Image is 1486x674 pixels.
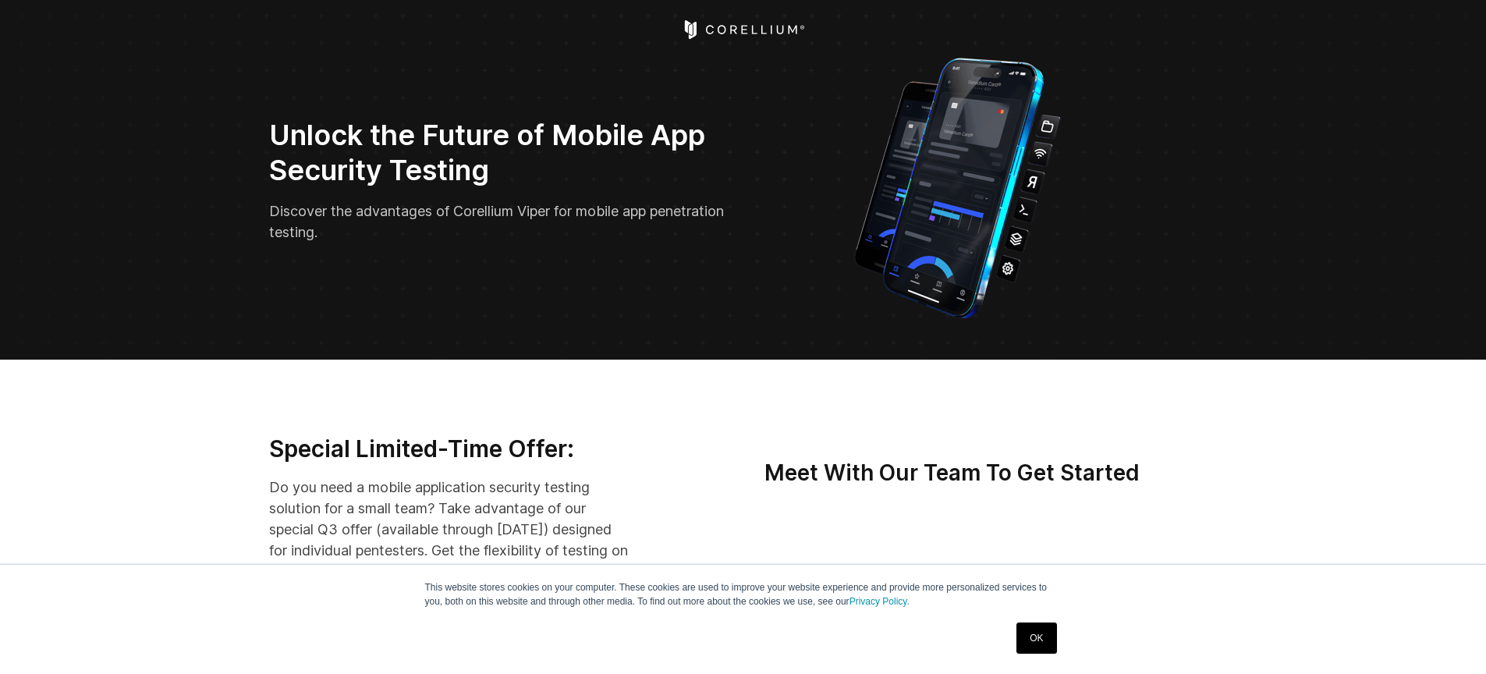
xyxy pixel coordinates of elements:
a: Privacy Policy. [849,596,910,607]
p: This website stores cookies on your computer. These cookies are used to improve your website expe... [425,580,1062,608]
span: Discover the advantages of Corellium Viper for mobile app penetration testing. [269,203,724,240]
h2: Unlock the Future of Mobile App Security Testing [269,118,732,188]
a: Corellium Home [681,20,805,39]
strong: Meet With Our Team To Get Started [764,459,1140,486]
h3: Special Limited-Time Offer: [269,435,632,464]
a: OK [1016,623,1056,654]
img: Corellium_VIPER_Hero_1_1x [840,50,1075,322]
